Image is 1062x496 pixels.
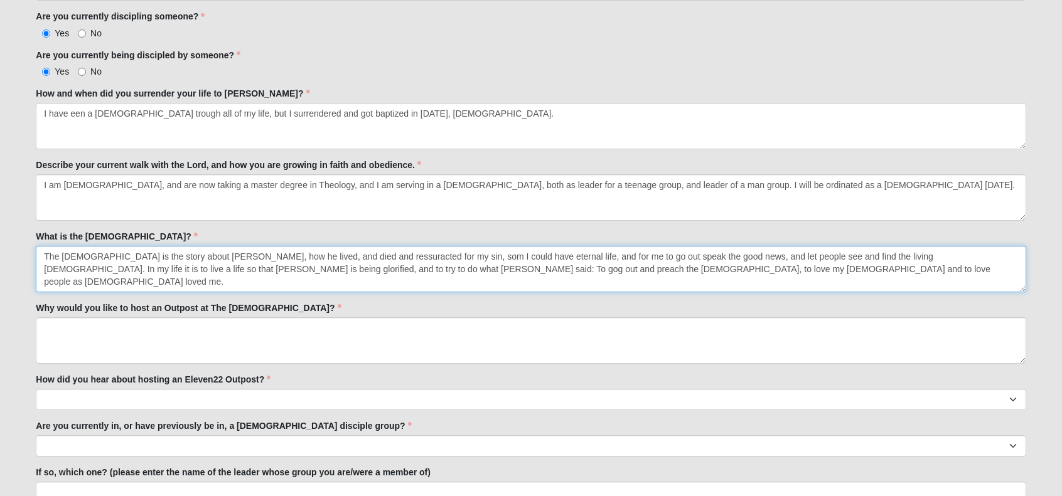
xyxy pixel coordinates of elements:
span: No [90,66,102,77]
label: Are you currently being discipled by someone? [36,49,240,61]
label: What is the [DEMOGRAPHIC_DATA]? [36,230,198,243]
label: Describe your current walk with the Lord, and how you are growing in faith and obedience. [36,159,421,171]
label: How did you hear about hosting an Eleven22 Outpost? [36,373,271,386]
label: Are you currently in, or have previously be in, a [DEMOGRAPHIC_DATA] disciple group? [36,419,411,432]
span: Yes [55,28,69,38]
input: Yes [42,29,50,38]
span: No [90,28,102,38]
label: Are you currently discipling someone? [36,10,205,23]
label: Why would you like to host an Outpost at The [DEMOGRAPHIC_DATA]? [36,302,341,314]
span: Yes [55,66,69,77]
label: How and when did you surrender your life to [PERSON_NAME]? [36,87,309,100]
input: Yes [42,68,50,76]
input: No [78,68,86,76]
input: No [78,29,86,38]
label: If so, which one? (please enter the name of the leader whose group you are/were a member of) [36,466,431,478]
